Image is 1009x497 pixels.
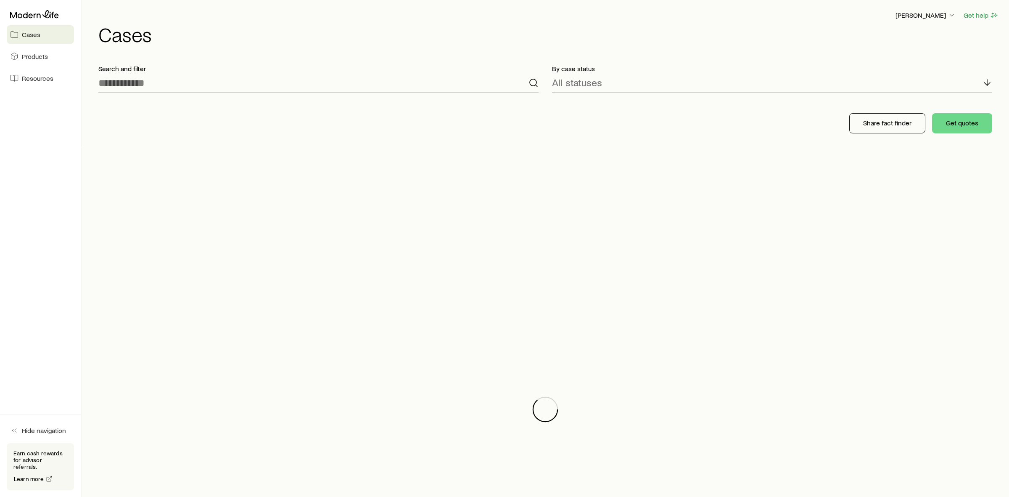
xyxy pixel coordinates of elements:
[932,113,992,133] button: Get quotes
[13,450,67,470] p: Earn cash rewards for advisor referrals.
[7,47,74,66] a: Products
[22,30,40,39] span: Cases
[552,77,602,88] p: All statuses
[98,24,999,44] h1: Cases
[22,52,48,61] span: Products
[22,74,53,82] span: Resources
[7,421,74,440] button: Hide navigation
[895,11,956,21] button: [PERSON_NAME]
[7,25,74,44] a: Cases
[963,11,999,20] button: Get help
[895,11,956,19] p: [PERSON_NAME]
[7,69,74,88] a: Resources
[863,119,911,127] p: Share fact finder
[98,64,539,73] p: Search and filter
[552,64,992,73] p: By case status
[14,476,44,482] span: Learn more
[22,426,66,435] span: Hide navigation
[849,113,925,133] button: Share fact finder
[7,443,74,490] div: Earn cash rewards for advisor referrals.Learn more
